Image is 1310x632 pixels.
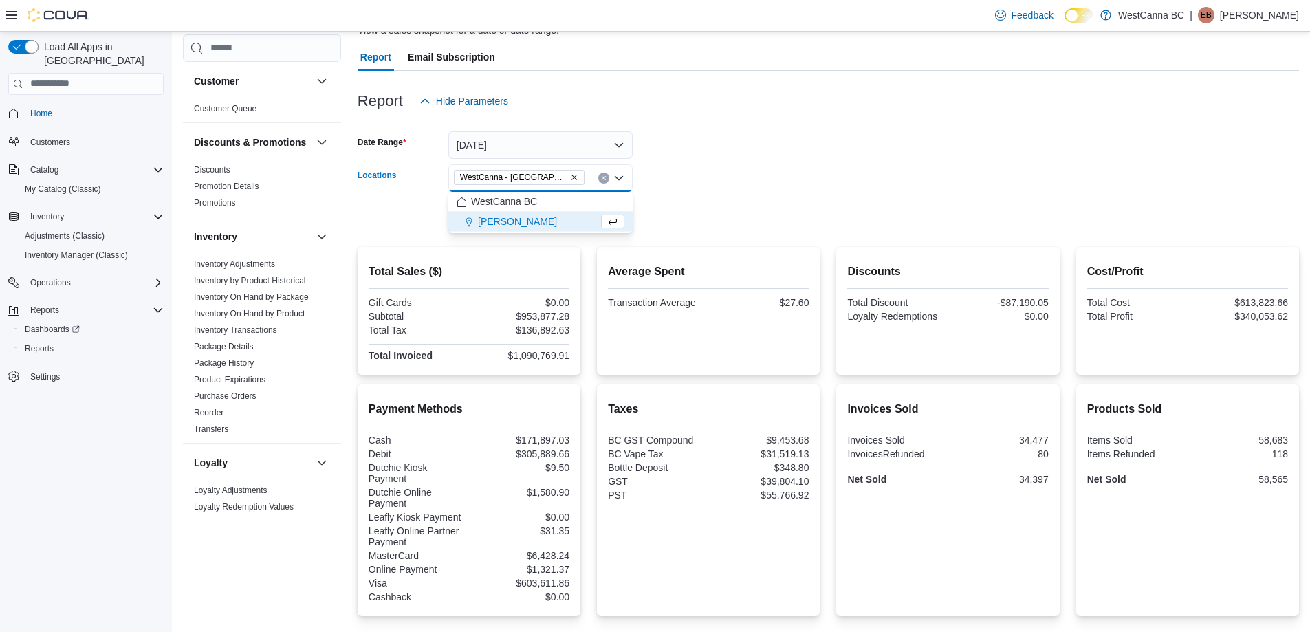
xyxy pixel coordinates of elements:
div: InvoicesRefunded [847,448,945,459]
h3: Report [358,93,403,109]
div: Discounts & Promotions [183,162,341,217]
div: Items Sold [1087,435,1185,446]
div: Cashback [369,591,466,602]
button: Catalog [25,162,64,178]
h2: Total Sales ($) [369,263,569,280]
span: Inventory On Hand by Product [194,308,305,319]
h2: Payment Methods [369,401,569,417]
div: $55,766.92 [711,490,809,501]
button: Discounts & Promotions [314,134,330,151]
span: Inventory [30,211,64,222]
h3: Loyalty [194,456,228,470]
a: Settings [25,369,65,385]
span: Settings [30,371,60,382]
button: Clear input [598,173,609,184]
a: Product Expirations [194,375,265,384]
span: Inventory On Hand by Package [194,292,309,303]
span: Product Expirations [194,374,265,385]
span: Inventory [25,208,164,225]
button: Operations [25,274,76,291]
span: Adjustments (Classic) [25,230,105,241]
nav: Complex example [8,98,164,422]
span: Adjustments (Classic) [19,228,164,244]
a: Promotions [194,198,236,208]
div: Choose from the following options [448,192,633,232]
button: Hide Parameters [414,87,514,115]
span: My Catalog (Classic) [19,181,164,197]
span: WestCanna - Broadway [454,170,585,185]
div: $27.60 [711,297,809,308]
div: 34,477 [951,435,1049,446]
span: Loyalty Adjustments [194,485,268,496]
span: Purchase Orders [194,391,256,402]
a: Promotion Details [194,182,259,191]
span: Home [30,108,52,119]
span: Hide Parameters [436,94,508,108]
a: Reports [19,340,59,357]
div: Debit [369,448,466,459]
div: 34,397 [951,474,1049,485]
div: Visa [369,578,466,589]
button: Inventory [194,230,311,243]
div: GST [608,476,706,487]
button: Reports [25,302,65,318]
div: $0.00 [472,297,569,308]
span: Loyalty Redemption Values [194,501,294,512]
button: WestCanna BC [448,192,633,212]
span: Operations [25,274,164,291]
span: Inventory Manager (Classic) [25,250,128,261]
a: Customers [25,134,76,151]
span: Reports [25,302,164,318]
div: $348.80 [711,462,809,473]
button: Inventory [3,207,169,226]
button: Reports [3,301,169,320]
div: MasterCard [369,550,466,561]
strong: Net Sold [847,474,886,485]
h2: Products Sold [1087,401,1288,417]
span: Feedback [1012,8,1054,22]
div: Dutchie Online Payment [369,487,466,509]
button: Reports [14,339,169,358]
div: Dutchie Kiosk Payment [369,462,466,484]
img: Cova [28,8,89,22]
span: WestCanna - [GEOGRAPHIC_DATA] [460,171,567,184]
span: Package Details [194,341,254,352]
div: Cash [369,435,466,446]
a: My Catalog (Classic) [19,181,107,197]
h3: Customer [194,74,239,88]
span: Reports [19,340,164,357]
a: Customer Queue [194,104,256,113]
a: Inventory Manager (Classic) [19,247,133,263]
div: $953,877.28 [472,311,569,322]
div: $39,804.10 [711,476,809,487]
span: Dashboards [25,324,80,335]
div: $1,090,769.91 [472,350,569,361]
span: Transfers [194,424,228,435]
button: Close list of options [613,173,624,184]
span: WestCanna BC [471,195,537,208]
div: $340,053.62 [1190,311,1288,322]
a: Inventory Transactions [194,325,277,335]
button: Catalog [3,160,169,179]
div: BC GST Compound [608,435,706,446]
span: EB [1201,7,1212,23]
span: Settings [25,368,164,385]
button: My Catalog (Classic) [14,179,169,199]
span: Inventory Transactions [194,325,277,336]
strong: Net Sold [1087,474,1126,485]
a: Reorder [194,408,223,417]
span: Promotion Details [194,181,259,192]
button: Remove WestCanna - Broadway from selection in this group [570,173,578,182]
div: 58,565 [1190,474,1288,485]
button: Customer [194,74,311,88]
input: Dark Mode [1065,8,1093,23]
div: Loyalty [183,482,341,521]
span: Promotions [194,197,236,208]
h3: Inventory [194,230,237,243]
span: Inventory by Product Historical [194,275,306,286]
div: Bottle Deposit [608,462,706,473]
h2: Taxes [608,401,809,417]
button: Loyalty [194,456,311,470]
div: 80 [951,448,1049,459]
